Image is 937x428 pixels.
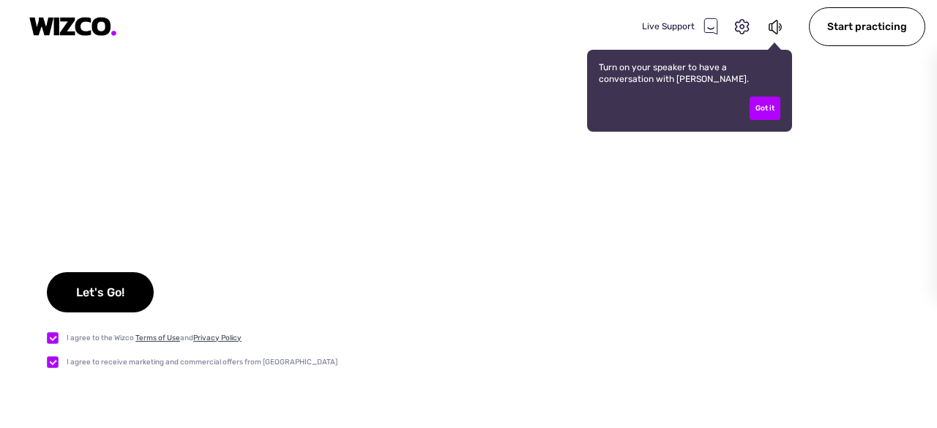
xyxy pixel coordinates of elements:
div: Live Support [642,18,718,35]
div: Turn on your speaker to have a conversation with [PERSON_NAME]. [587,50,792,132]
a: Terms of Use [135,334,180,342]
a: Privacy Policy [193,334,242,342]
img: logo [29,17,117,37]
div: Got it [750,97,780,120]
div: I agree to the Wizco and [67,332,242,344]
div: I agree to receive marketing and commercial offers from [GEOGRAPHIC_DATA] [67,356,337,368]
div: Start practicing [809,7,925,46]
div: Let's Go! [47,272,154,312]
